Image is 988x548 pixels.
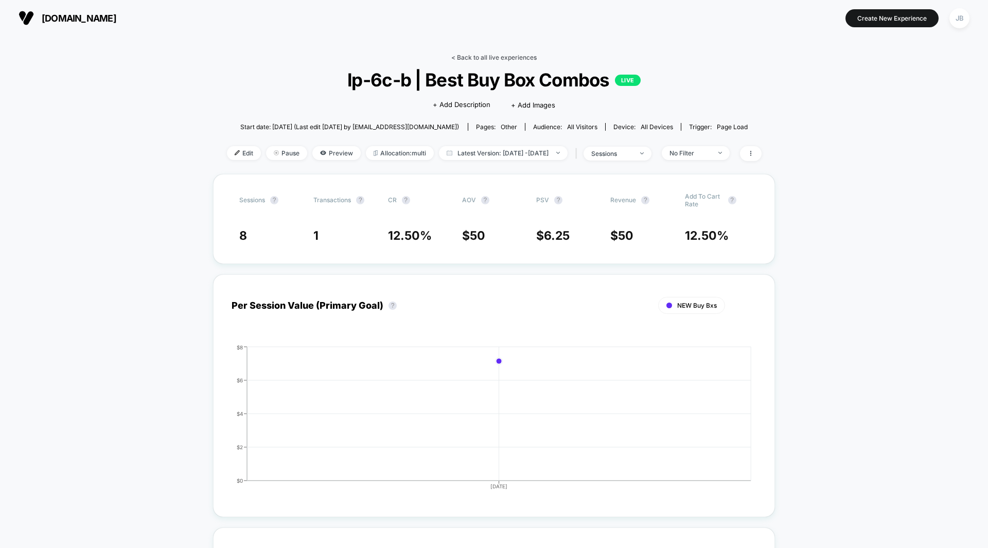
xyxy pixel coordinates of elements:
[313,196,351,204] span: Transactions
[221,344,746,499] div: PER_SESSION_VALUE
[605,123,681,131] span: Device:
[19,10,34,26] img: Visually logo
[266,146,307,160] span: Pause
[669,149,711,157] div: No Filter
[227,146,261,160] span: Edit
[677,302,717,309] span: NEW Buy Bxs
[433,100,490,110] span: + Add Description
[511,101,555,109] span: + Add Images
[536,196,549,204] span: PSV
[239,228,247,243] span: 8
[689,123,748,131] div: Trigger:
[356,196,364,204] button: ?
[447,150,452,155] img: calendar
[42,13,116,24] span: [DOMAIN_NAME]
[270,196,278,204] button: ?
[845,9,939,27] button: Create New Experience
[533,123,597,131] div: Audience:
[451,54,537,61] a: < Back to all live experiences
[640,152,644,154] img: end
[718,152,722,154] img: end
[641,123,673,131] span: all devices
[235,150,240,155] img: edit
[388,228,432,243] span: 12.50 %
[610,196,636,204] span: Revenue
[615,75,641,86] p: LIVE
[240,123,459,131] span: Start date: [DATE] (Last edit [DATE] by [EMAIL_ADDRESS][DOMAIN_NAME])
[237,410,243,416] tspan: $4
[501,123,517,131] span: other
[610,228,633,243] span: $
[567,123,597,131] span: All Visitors
[728,196,736,204] button: ?
[374,150,378,156] img: rebalance
[402,196,410,204] button: ?
[462,228,485,243] span: $
[573,146,584,161] span: |
[544,228,570,243] span: 6.25
[15,10,119,26] button: [DOMAIN_NAME]
[476,123,517,131] div: Pages:
[949,8,969,28] div: JB
[462,196,476,204] span: AOV
[591,150,632,157] div: sessions
[685,228,729,243] span: 12.50 %
[237,477,243,483] tspan: $0
[618,228,633,243] span: 50
[366,146,434,160] span: Allocation: multi
[274,150,279,155] img: end
[253,69,734,91] span: lp-6c-b | Best Buy Box Combos
[239,196,265,204] span: Sessions
[313,228,319,243] span: 1
[470,228,485,243] span: 50
[717,123,748,131] span: Page Load
[490,483,507,489] tspan: [DATE]
[556,152,560,154] img: end
[481,196,489,204] button: ?
[237,344,243,350] tspan: $8
[237,377,243,383] tspan: $6
[237,444,243,450] tspan: $2
[312,146,361,160] span: Preview
[554,196,562,204] button: ?
[946,8,973,29] button: JB
[439,146,568,160] span: Latest Version: [DATE] - [DATE]
[685,192,723,208] span: Add To Cart Rate
[388,196,397,204] span: CR
[536,228,570,243] span: $
[389,302,397,310] button: ?
[641,196,649,204] button: ?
